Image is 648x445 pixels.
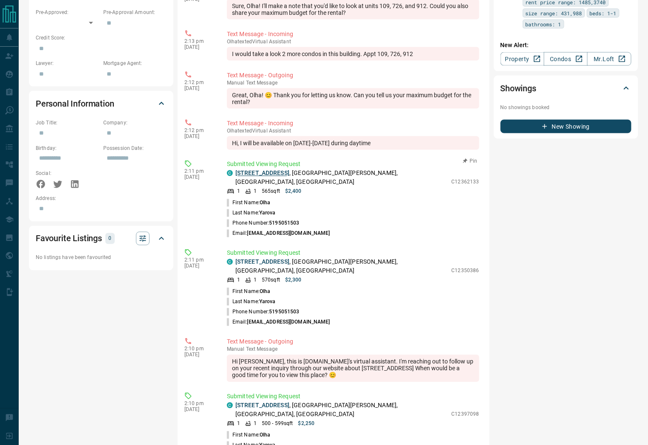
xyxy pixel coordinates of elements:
[108,234,112,243] p: 0
[227,318,330,326] p: Email:
[227,30,479,39] p: Text Message - Incoming
[458,158,483,165] button: Pin
[452,267,479,275] p: C12350386
[235,259,289,265] a: [STREET_ADDRESS]
[227,39,479,45] p: Olha texted Virtual Assistant
[36,8,99,16] p: Pre-Approved:
[452,178,479,186] p: C12362133
[269,220,299,226] span: 5195051503
[184,407,214,413] p: [DATE]
[184,169,214,175] p: 2:11 pm
[103,59,167,67] p: Mortgage Agent:
[227,160,479,169] p: Submitted Viewing Request
[247,231,330,237] span: [EMAIL_ADDRESS][DOMAIN_NAME]
[235,401,447,419] p: , [GEOGRAPHIC_DATA][PERSON_NAME], [GEOGRAPHIC_DATA], [GEOGRAPHIC_DATA]
[227,80,245,86] span: manual
[227,220,300,227] p: Phone Number:
[227,88,479,109] div: Great, Olha! 😊 Thank you for letting us know. Can you tell us your maximum budget for the rental?
[237,276,240,284] p: 1
[285,276,302,284] p: $2,300
[36,195,167,203] p: Address:
[184,346,214,352] p: 2:10 pm
[227,209,276,217] p: Last Name:
[36,170,99,177] p: Social:
[36,59,99,67] p: Lawyer:
[227,136,479,150] div: Hi, I will be available on [DATE]-[DATE] during daytime
[184,85,214,91] p: [DATE]
[298,420,315,428] p: $2,250
[227,80,479,86] p: Text Message
[501,41,631,50] p: New Alert:
[36,144,99,152] p: Birthday:
[36,93,167,114] div: Personal Information
[262,188,280,195] p: 565 sqft
[260,289,270,295] span: Olha
[262,276,280,284] p: 570 sqft
[36,254,167,262] p: No listings have been favourited
[227,259,233,265] div: condos.ca
[544,52,588,66] a: Condos
[227,71,479,80] p: Text Message - Outgoing
[36,34,167,42] p: Credit Score:
[184,133,214,139] p: [DATE]
[501,78,631,99] div: Showings
[254,188,257,195] p: 1
[36,97,114,110] h2: Personal Information
[227,170,233,176] div: condos.ca
[262,420,293,428] p: 500 - 599 sqft
[501,120,631,133] button: New Showing
[227,338,479,346] p: Text Message - Outgoing
[184,175,214,180] p: [DATE]
[227,355,479,382] div: Hi [PERSON_NAME], this is [DOMAIN_NAME]'s virtual assistant. I'm reaching out to follow up on you...
[227,431,271,439] p: First Name:
[227,128,479,134] p: Olha texted Virtual Assistant
[36,228,167,249] div: Favourite Listings0
[285,188,302,195] p: $2,400
[227,298,276,306] p: Last Name:
[227,47,479,61] div: I would take a look 2 more condos in this building. Appt 109, 726, 912
[36,232,102,245] h2: Favourite Listings
[227,308,300,316] p: Phone Number:
[590,9,617,17] span: beds: 1-1
[184,127,214,133] p: 2:12 pm
[184,79,214,85] p: 2:12 pm
[103,144,167,152] p: Possession Date:
[227,119,479,128] p: Text Message - Incoming
[227,249,479,258] p: Submitted Viewing Request
[260,432,270,438] span: Olha
[452,411,479,418] p: C12397098
[227,346,245,352] span: manual
[227,346,479,352] p: Text Message
[184,44,214,50] p: [DATE]
[237,188,240,195] p: 1
[184,401,214,407] p: 2:10 pm
[501,104,631,111] p: No showings booked
[237,420,240,428] p: 1
[259,210,276,216] span: Yarova
[254,420,257,428] p: 1
[227,199,271,207] p: First Name:
[235,258,447,276] p: , [GEOGRAPHIC_DATA][PERSON_NAME], [GEOGRAPHIC_DATA], [GEOGRAPHIC_DATA]
[184,38,214,44] p: 2:13 pm
[247,319,330,325] span: [EMAIL_ADDRESS][DOMAIN_NAME]
[235,402,289,409] a: [STREET_ADDRESS]
[103,119,167,127] p: Company:
[227,392,479,401] p: Submitted Viewing Request
[227,288,271,296] p: First Name:
[587,52,631,66] a: Mr.Loft
[526,9,582,17] span: size range: 431,988
[260,200,270,206] span: Olha
[184,263,214,269] p: [DATE]
[227,403,233,408] div: condos.ca
[501,52,544,66] a: Property
[36,119,99,127] p: Job Title:
[184,257,214,263] p: 2:11 pm
[235,169,447,187] p: , [GEOGRAPHIC_DATA][PERSON_NAME], [GEOGRAPHIC_DATA], [GEOGRAPHIC_DATA]
[526,20,561,28] span: bathrooms: 1
[227,230,330,237] p: Email:
[501,82,537,95] h2: Showings
[184,352,214,358] p: [DATE]
[269,309,299,315] span: 5195051503
[259,299,276,305] span: Yarova
[254,276,257,284] p: 1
